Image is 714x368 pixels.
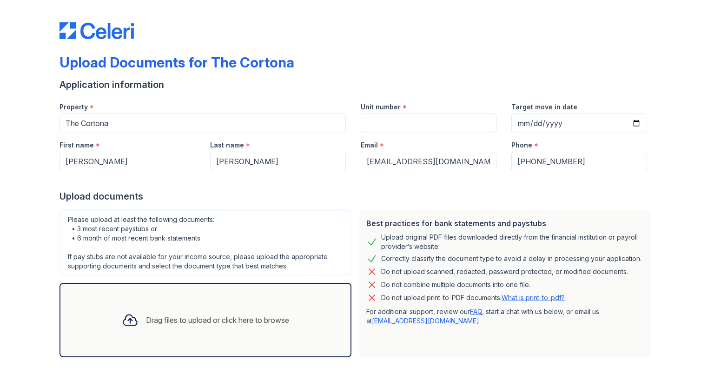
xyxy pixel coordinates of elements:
[59,190,654,203] div: Upload documents
[59,141,94,150] label: First name
[59,78,654,91] div: Application information
[381,233,643,251] div: Upload original PDF files downloaded directly from the financial institution or payroll provider’...
[361,141,378,150] label: Email
[361,102,401,112] label: Unit number
[366,307,643,326] p: For additional support, review our , start a chat with us below, or email us at
[366,218,643,229] div: Best practices for bank statements and paystubs
[511,102,577,112] label: Target move in date
[59,210,351,275] div: Please upload at least the following documents: • 3 most recent paystubs or • 6 month of most rec...
[59,22,134,39] img: CE_Logo_Blue-a8612792a0a2168367f1c8372b55b34899dd931a85d93a1a3d3e32e68fde9ad4.png
[502,294,565,301] a: What is print-to-pdf?
[59,102,88,112] label: Property
[381,279,530,290] div: Do not combine multiple documents into one file.
[372,317,479,325] a: [EMAIL_ADDRESS][DOMAIN_NAME]
[470,308,482,315] a: FAQ
[381,293,565,302] p: Do not upload print-to-PDF documents.
[381,266,628,277] div: Do not upload scanned, redacted, password protected, or modified documents.
[511,141,532,150] label: Phone
[210,141,244,150] label: Last name
[59,54,294,71] div: Upload Documents for The Cortona
[146,314,289,326] div: Drag files to upload or click here to browse
[381,253,641,264] div: Correctly classify the document type to avoid a delay in processing your application.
